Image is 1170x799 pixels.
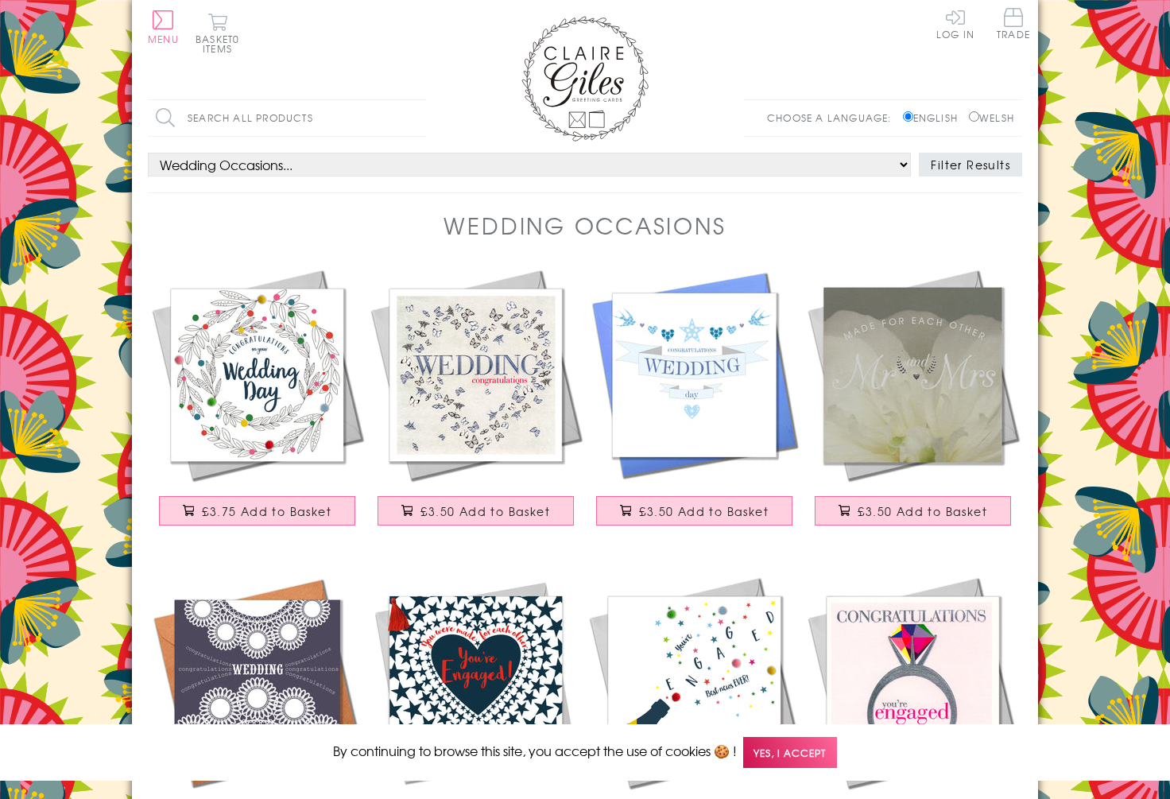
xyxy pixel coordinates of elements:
img: Wedding Card, Doilies, Wedding Congratulations [148,573,366,792]
img: Wedding Card, White Peonie, Mr and Mrs , Embossed and Foiled text [804,266,1022,484]
span: £3.50 Add to Basket [639,503,769,519]
a: Trade [997,8,1030,42]
span: £3.75 Add to Basket [202,503,331,519]
button: £3.75 Add to Basket [159,496,356,526]
span: £3.50 Add to Basket [858,503,987,519]
img: Wedding Card, Blue Banners, Congratulations Wedding Day [585,266,804,484]
button: Filter Results [919,153,1022,176]
input: Search [410,100,426,136]
img: Claire Giles Greetings Cards [521,16,649,142]
span: Trade [997,8,1030,39]
label: English [903,111,966,125]
input: Welsh [969,111,979,122]
span: 0 items [203,32,239,56]
img: Engagement Card, Heart in Stars, Wedding, Embellished with a colourful tassel [366,573,585,792]
button: £3.50 Add to Basket [815,496,1012,526]
img: Wedding Card, Ring, Congratulations you're Engaged, Embossed and Foiled text [804,573,1022,792]
span: Menu [148,32,179,46]
a: Wedding Card, White Peonie, Mr and Mrs , Embossed and Foiled text £3.50 Add to Basket [804,266,1022,541]
input: English [903,111,913,122]
span: Yes, I accept [743,737,837,768]
img: Wedding Congratulations Card, Butteflies Heart, Embossed and Foiled text [366,266,585,484]
p: Choose a language: [767,111,900,125]
a: Wedding Card, Blue Banners, Congratulations Wedding Day £3.50 Add to Basket [585,266,804,541]
img: Wedding Card, Flowers, Congratulations, Embellished with colourful pompoms [148,266,366,484]
a: Log In [936,8,974,39]
button: £3.50 Add to Basket [596,496,793,526]
label: Welsh [969,111,1014,125]
button: Basket0 items [196,13,239,53]
button: £3.50 Add to Basket [378,496,575,526]
span: £3.50 Add to Basket [420,503,550,519]
a: Wedding Card, Flowers, Congratulations, Embellished with colourful pompoms £3.75 Add to Basket [148,266,366,541]
h1: Wedding Occasions [444,209,726,242]
img: Wedding Card, Pop! You're Engaged Best News, Embellished with colourful pompoms [585,573,804,792]
input: Search all products [148,100,426,136]
button: Menu [148,10,179,44]
a: Wedding Congratulations Card, Butteflies Heart, Embossed and Foiled text £3.50 Add to Basket [366,266,585,541]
